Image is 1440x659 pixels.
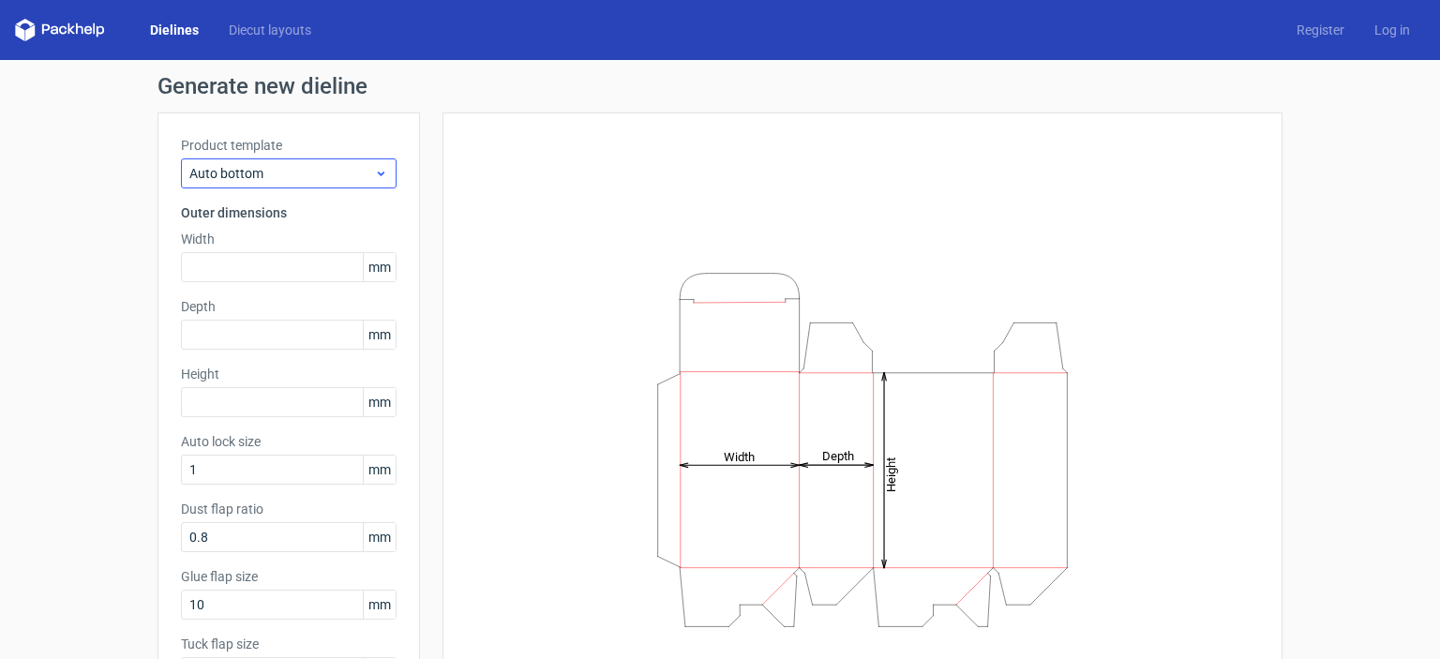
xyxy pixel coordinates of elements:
tspan: Height [884,457,898,491]
label: Width [181,230,397,248]
tspan: Width [724,449,755,463]
span: mm [363,388,396,416]
label: Height [181,365,397,383]
a: Diecut layouts [214,21,326,39]
a: Log in [1359,21,1425,39]
span: mm [363,523,396,551]
span: mm [363,456,396,484]
span: mm [363,591,396,619]
span: mm [363,253,396,281]
tspan: Depth [822,449,854,463]
h1: Generate new dieline [157,75,1282,97]
label: Auto lock size [181,432,397,451]
label: Dust flap ratio [181,500,397,518]
a: Dielines [135,21,214,39]
span: Auto bottom [189,164,374,183]
label: Tuck flap size [181,635,397,653]
label: Glue flap size [181,567,397,586]
span: mm [363,321,396,349]
a: Register [1282,21,1359,39]
label: Product template [181,136,397,155]
h3: Outer dimensions [181,203,397,222]
label: Depth [181,297,397,316]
